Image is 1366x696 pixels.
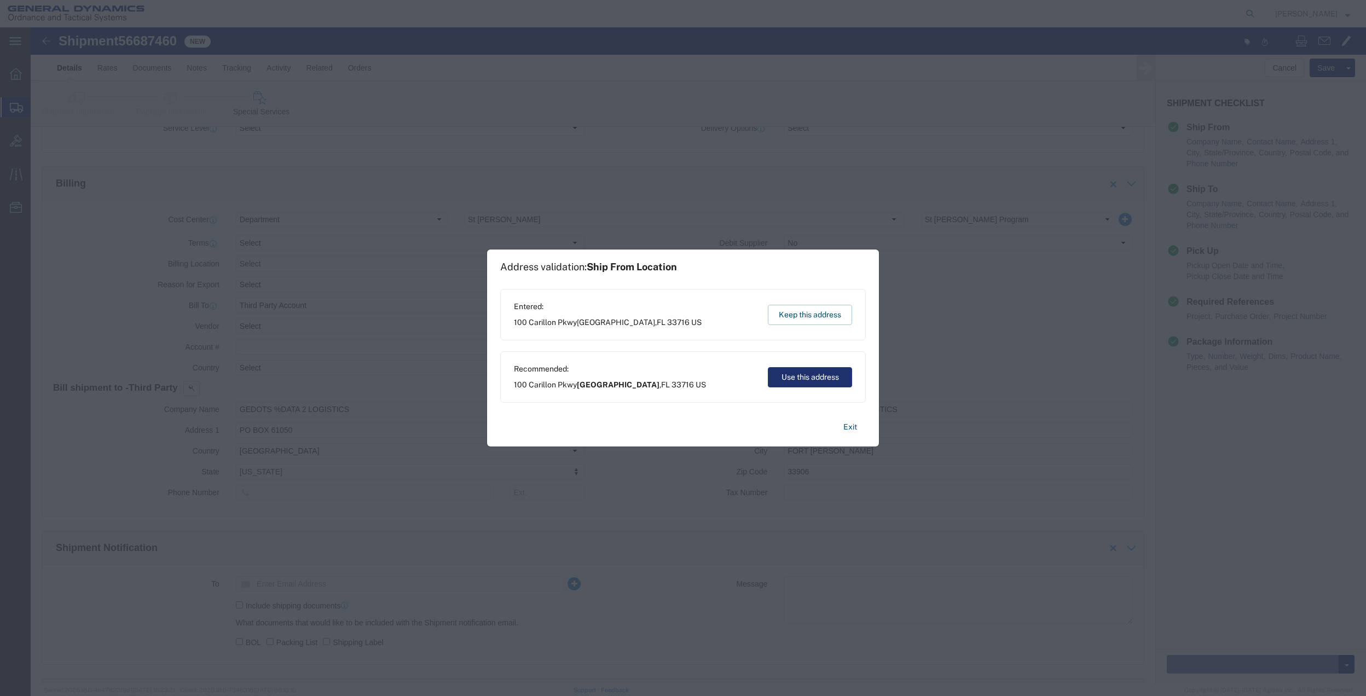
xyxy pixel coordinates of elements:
[500,261,677,273] h1: Address validation:
[661,380,670,389] span: FL
[768,305,852,325] button: Keep this address
[696,380,706,389] span: US
[768,367,852,387] button: Use this address
[514,301,702,312] span: Entered:
[577,318,655,327] span: [GEOGRAPHIC_DATA]
[514,317,702,328] span: 100 Carillon Pkwy ,
[577,380,659,389] span: [GEOGRAPHIC_DATA]
[691,318,702,327] span: US
[514,379,706,391] span: 100 Carillon Pkwy ,
[667,318,690,327] span: 33716
[587,261,677,272] span: Ship From Location
[672,380,694,389] span: 33716
[835,417,866,437] button: Exit
[657,318,665,327] span: FL
[514,363,706,375] span: Recommended:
